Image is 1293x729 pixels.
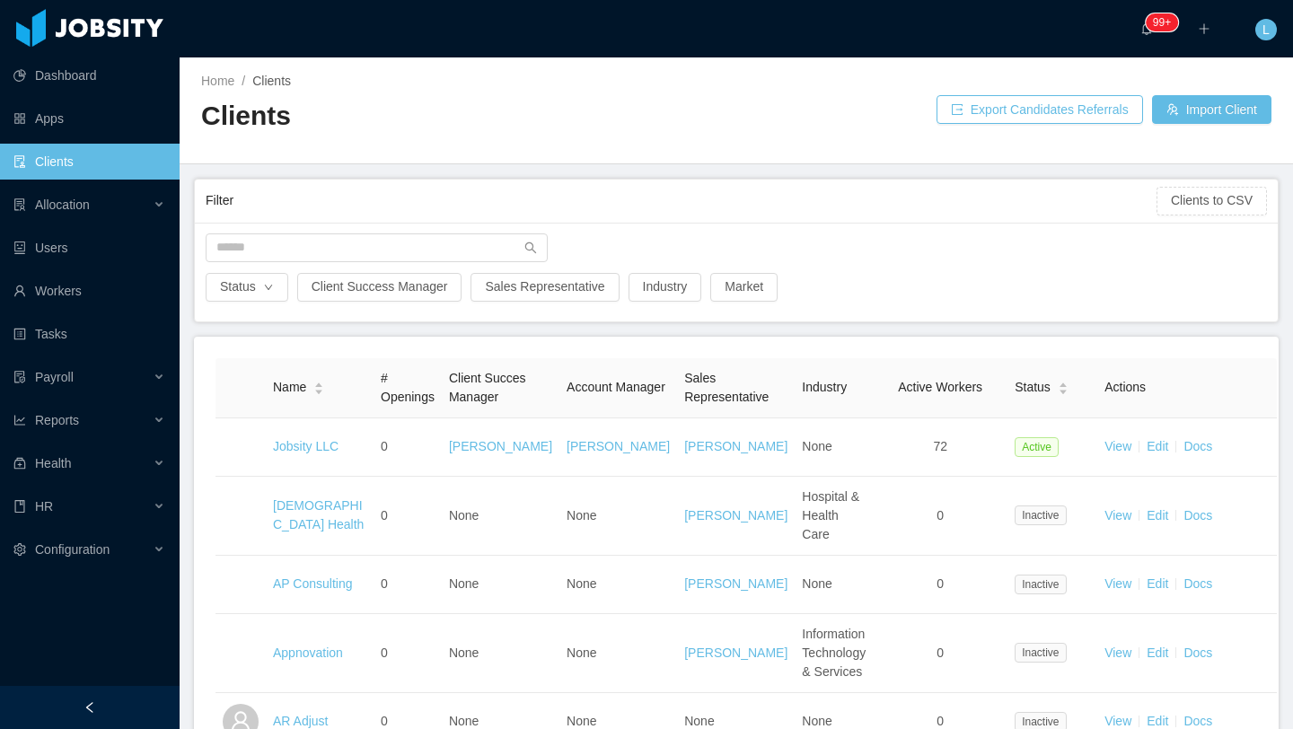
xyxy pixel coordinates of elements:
[1104,439,1131,453] a: View
[684,439,787,453] a: [PERSON_NAME]
[684,576,787,591] a: [PERSON_NAME]
[13,57,165,93] a: icon: pie-chartDashboard
[567,714,596,728] span: None
[1058,387,1068,392] i: icon: caret-down
[1104,646,1131,660] a: View
[13,414,26,426] i: icon: line-chart
[802,439,831,453] span: None
[567,380,665,394] span: Account Manager
[206,273,288,302] button: Statusicon: down
[297,273,462,302] button: Client Success Manager
[567,576,596,591] span: None
[567,508,596,523] span: None
[1015,643,1066,663] span: Inactive
[1104,714,1131,728] a: View
[1262,19,1270,40] span: L
[381,371,435,404] span: # Openings
[802,627,866,679] span: Information Technology & Services
[314,387,324,392] i: icon: caret-down
[35,370,74,384] span: Payroll
[1147,646,1168,660] a: Edit
[629,273,702,302] button: Industry
[1104,380,1146,394] span: Actions
[1147,508,1168,523] a: Edit
[13,457,26,470] i: icon: medicine-box
[898,380,982,394] span: Active Workers
[35,413,79,427] span: Reports
[1058,381,1068,386] i: icon: caret-up
[13,101,165,136] a: icon: appstoreApps
[684,714,714,728] span: None
[13,543,26,556] i: icon: setting
[1147,439,1168,453] a: Edit
[449,576,479,591] span: None
[802,576,831,591] span: None
[13,371,26,383] i: icon: file-protect
[449,371,526,404] span: Client Succes Manager
[873,556,1007,614] td: 0
[1183,646,1212,660] a: Docs
[13,316,165,352] a: icon: profileTasks
[471,273,619,302] button: Sales Representative
[313,380,324,392] div: Sort
[684,371,769,404] span: Sales Representative
[273,576,352,591] a: AP Consulting
[242,74,245,88] span: /
[1198,22,1210,35] i: icon: plus
[273,378,306,397] span: Name
[273,714,328,728] a: AR Adjust
[802,489,859,541] span: Hospital & Health Care
[1015,437,1059,457] span: Active
[1015,575,1066,594] span: Inactive
[35,198,90,212] span: Allocation
[684,646,787,660] a: [PERSON_NAME]
[374,418,442,477] td: 0
[1140,22,1153,35] i: icon: bell
[13,230,165,266] a: icon: robotUsers
[35,542,110,557] span: Configuration
[374,477,442,556] td: 0
[13,198,26,211] i: icon: solution
[449,646,479,660] span: None
[1183,439,1212,453] a: Docs
[449,508,479,523] span: None
[524,242,537,254] i: icon: search
[1104,576,1131,591] a: View
[273,646,343,660] a: Appnovation
[710,273,778,302] button: Market
[1015,378,1051,397] span: Status
[567,646,596,660] span: None
[802,380,847,394] span: Industry
[684,508,787,523] a: [PERSON_NAME]
[314,381,324,386] i: icon: caret-up
[449,439,552,453] a: [PERSON_NAME]
[374,614,442,693] td: 0
[273,439,339,453] a: Jobsity LLC
[206,184,1157,217] div: Filter
[35,499,53,514] span: HR
[1104,508,1131,523] a: View
[223,635,259,671] img: 6a96eda0-fa44-11e7-9f69-c143066b1c39_5a5d5161a4f93-400w.png
[1146,13,1178,31] sup: 109
[374,556,442,614] td: 0
[1147,714,1168,728] a: Edit
[1058,380,1069,392] div: Sort
[201,98,736,135] h2: Clients
[223,497,259,533] img: 6a8e90c0-fa44-11e7-aaa7-9da49113f530_5a5d50e77f870-400w.png
[1183,714,1212,728] a: Docs
[873,418,1007,477] td: 72
[223,567,259,602] img: 6a95fc60-fa44-11e7-a61b-55864beb7c96_5a5d513336692-400w.png
[1147,576,1168,591] a: Edit
[223,429,259,465] img: dc41d540-fa30-11e7-b498-73b80f01daf1_657caab8ac997-400w.png
[13,144,165,180] a: icon: auditClients
[273,498,364,531] a: [DEMOGRAPHIC_DATA] Health
[13,500,26,513] i: icon: book
[873,477,1007,556] td: 0
[567,439,670,453] a: [PERSON_NAME]
[873,614,1007,693] td: 0
[1183,508,1212,523] a: Docs
[201,74,234,88] a: Home
[35,456,71,470] span: Health
[937,95,1143,124] button: icon: exportExport Candidates Referrals
[1183,576,1212,591] a: Docs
